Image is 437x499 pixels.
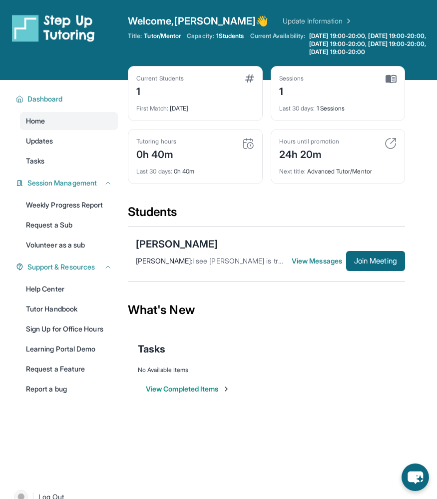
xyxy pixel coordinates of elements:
span: Capacity: [187,32,214,40]
span: 1 Students [216,32,244,40]
div: Tutoring hours [136,137,176,145]
span: [DATE] 19:00-20:00, [DATE] 19:00-20:00, [DATE] 19:00-20:00, [DATE] 19:00-20:00, [DATE] 19:00-20:00 [309,32,435,56]
div: Advanced Tutor/Mentor [279,161,397,175]
a: [DATE] 19:00-20:00, [DATE] 19:00-20:00, [DATE] 19:00-20:00, [DATE] 19:00-20:00, [DATE] 19:00-20:00 [307,32,437,56]
div: No Available Items [138,366,395,374]
img: card [245,74,254,82]
button: Join Meeting [346,251,405,271]
a: Home [20,112,118,130]
span: Tutor/Mentor [144,32,181,40]
div: Current Students [136,74,184,82]
div: Students [128,204,405,226]
span: First Match : [136,104,168,112]
div: Sessions [279,74,304,82]
button: Support & Resources [23,262,112,272]
a: Weekly Progress Report [20,196,118,214]
div: 0h 40m [136,145,176,161]
span: Title: [128,32,142,40]
span: Current Availability: [250,32,305,56]
span: Home [26,116,45,126]
div: 0h 40m [136,161,254,175]
span: Support & Resources [27,262,95,272]
a: Report a bug [20,380,118,398]
span: Join Meeting [354,258,397,264]
button: Session Management [23,178,112,188]
div: 1 [279,82,304,98]
span: Welcome, [PERSON_NAME] 👋 [128,14,269,28]
button: Dashboard [23,94,112,104]
div: 24h 20m [279,145,339,161]
span: Next title : [279,167,306,175]
a: Tasks [20,152,118,170]
span: Last 30 days : [279,104,315,112]
div: 1 [136,82,184,98]
a: Request a Sub [20,216,118,234]
a: Updates [20,132,118,150]
span: Updates [26,136,53,146]
img: card [385,137,397,149]
span: Tasks [26,156,44,166]
a: Request a Feature [20,360,118,378]
button: View Completed Items [146,384,230,394]
div: What's New [128,288,405,332]
img: Chevron Right [343,16,353,26]
span: Last 30 days : [136,167,172,175]
div: 1 Sessions [279,98,397,112]
a: Learning Portal Demo [20,340,118,358]
button: chat-button [402,463,429,491]
div: Hours until promotion [279,137,339,145]
a: Sign Up for Office Hours [20,320,118,338]
a: Help Center [20,280,118,298]
a: Volunteer as a sub [20,236,118,254]
img: logo [12,14,95,42]
a: Tutor Handbook [20,300,118,318]
span: [PERSON_NAME] : [136,256,192,265]
div: [DATE] [136,98,254,112]
span: Dashboard [27,94,63,104]
div: [PERSON_NAME] [136,237,218,251]
span: Session Management [27,178,97,188]
img: card [242,137,254,149]
img: card [386,74,397,83]
span: Tasks [138,342,165,356]
a: Update Information [283,16,353,26]
span: View Messages [292,256,346,266]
